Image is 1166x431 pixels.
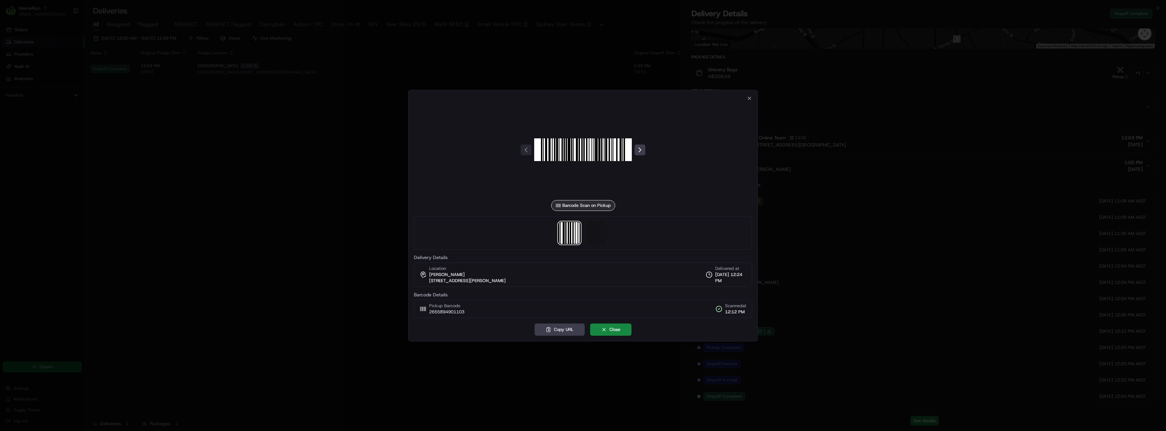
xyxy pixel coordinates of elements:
[559,222,580,244] img: barcode_scan_on_pickup image
[414,255,752,260] label: Delivery Details
[429,278,506,284] span: [STREET_ADDRESS][PERSON_NAME]
[535,324,585,336] button: Copy URL
[414,292,752,297] label: Barcode Details
[429,272,465,278] span: [PERSON_NAME]
[590,324,631,336] button: Close
[715,266,746,272] span: Delivered at
[429,303,464,309] span: Pickup Barcode
[429,266,446,272] span: Location
[429,309,464,315] span: 2655894901103
[725,309,746,315] span: 12:12 PM
[534,101,632,199] img: barcode_scan_on_pickup image
[551,200,615,211] div: Barcode Scan on Pickup
[715,272,746,284] span: [DATE] 12:24 PM
[725,303,746,309] span: Scanned at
